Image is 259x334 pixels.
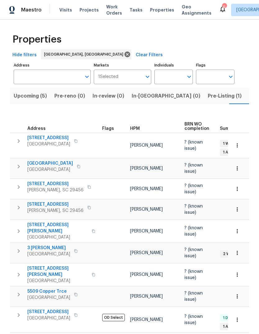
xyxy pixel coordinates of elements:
span: [GEOGRAPHIC_DATA] [27,234,88,240]
span: [PERSON_NAME] [130,187,163,191]
span: ? (known issue) [184,204,203,215]
span: 3 [PERSON_NAME] [27,245,70,251]
span: ? (known issue) [184,163,203,174]
span: [PERSON_NAME] [130,318,163,322]
button: Open [83,72,91,81]
span: [PERSON_NAME] [130,272,163,277]
span: ? (known issue) [184,226,203,236]
span: Summary [220,126,240,131]
span: Pre-reno (0) [54,92,85,100]
label: Flags [196,63,234,67]
span: Tasks [129,8,143,12]
span: Upcoming (5) [14,92,47,100]
span: In-review (0) [93,92,124,100]
div: [GEOGRAPHIC_DATA], [GEOGRAPHIC_DATA] [41,49,131,59]
span: Visits [59,7,72,13]
span: [PERSON_NAME] [130,294,163,299]
span: [GEOGRAPHIC_DATA] [27,251,70,257]
span: [GEOGRAPHIC_DATA] [27,160,73,167]
span: [GEOGRAPHIC_DATA] [27,315,70,321]
span: [STREET_ADDRESS][PERSON_NAME] [27,265,88,278]
span: [GEOGRAPHIC_DATA], [GEOGRAPHIC_DATA] [44,51,126,57]
span: [PERSON_NAME], SC 29456 [27,187,84,193]
span: Flags [102,126,114,131]
span: OD Select [102,314,125,321]
span: [STREET_ADDRESS] [27,135,70,141]
span: 1 WIP [220,141,234,146]
span: [GEOGRAPHIC_DATA] [27,167,73,173]
span: ? (known issue) [184,314,203,325]
span: [PERSON_NAME], SC 29456 [27,208,84,214]
span: [PERSON_NAME] [130,166,163,171]
span: ? (known issue) [184,248,203,258]
span: [GEOGRAPHIC_DATA] [27,278,88,284]
span: Projects [80,7,99,13]
span: [STREET_ADDRESS] [27,181,84,187]
span: Address [27,126,46,131]
button: Open [143,72,152,81]
label: Individuals [154,63,193,67]
span: Maestro [21,7,42,13]
span: Hide filters [12,51,37,59]
span: 1 Done [220,315,238,321]
span: Geo Assignments [182,4,211,16]
span: 5509 Copper Trce [27,288,70,295]
span: 2 WIP [220,251,235,257]
span: 1 Selected [98,74,118,80]
span: ? (known issue) [184,184,203,194]
label: Markets [94,63,152,67]
span: [STREET_ADDRESS] [27,201,84,208]
span: [PERSON_NAME] [130,251,163,255]
button: Hide filters [10,49,39,61]
span: Properties [150,7,174,13]
span: ? (known issue) [184,140,203,151]
span: [PERSON_NAME] [130,207,163,212]
span: BRN WO completion [184,122,209,131]
span: Pre-Listing (1) [208,92,242,100]
button: Open [226,72,235,81]
button: Clear Filters [133,49,165,61]
div: 6 [222,4,226,10]
span: HPM [130,126,140,131]
span: 1 Accepted [220,324,247,329]
span: [GEOGRAPHIC_DATA] [27,295,70,301]
span: ? (known issue) [184,291,203,302]
label: Address [14,63,91,67]
span: [STREET_ADDRESS] [27,309,70,315]
span: In-[GEOGRAPHIC_DATA] (0) [132,92,200,100]
span: [PERSON_NAME] [130,143,163,148]
button: Open [185,72,193,81]
span: 1 Accepted [220,150,247,155]
span: [GEOGRAPHIC_DATA] [27,141,70,147]
span: Clear Filters [136,51,163,59]
span: Properties [12,36,61,43]
span: Work Orders [106,4,122,16]
span: [STREET_ADDRESS][PERSON_NAME] [27,222,88,234]
span: ? (known issue) [184,269,203,280]
span: [PERSON_NAME] [130,229,163,233]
